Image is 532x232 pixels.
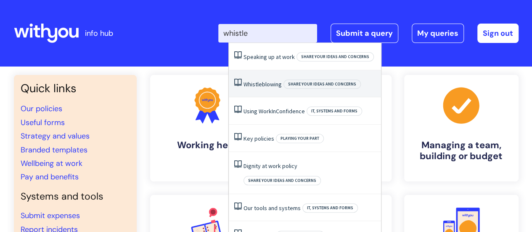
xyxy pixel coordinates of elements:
[244,204,301,212] a: Our tools and systems
[21,158,82,168] a: Wellbeing at work
[150,75,265,181] a: Working here
[218,24,519,43] div: | -
[412,24,464,43] a: My queries
[244,135,274,142] a: Key policies
[244,53,295,61] a: Speaking up at work
[21,131,90,141] a: Strategy and values
[477,24,519,43] a: Sign out
[331,24,398,43] a: Submit a query
[21,172,79,182] a: Pay and benefits
[21,211,80,221] a: Submit expenses
[21,145,87,155] a: Branded templates
[244,162,297,170] a: Dignity at work policy
[21,82,130,95] h3: Quick links
[21,104,62,114] a: Our policies
[307,107,362,116] span: IT, systems and forms
[21,117,65,128] a: Useful forms
[244,176,321,185] span: Share your ideas and concerns
[244,80,282,88] a: Whistleblowing
[404,75,519,181] a: Managing a team, building or budget
[157,140,258,151] h4: Working here
[411,140,512,162] h4: Managing a team, building or budget
[21,191,130,203] h4: Systems and tools
[244,107,305,115] a: Using WorkInConfidence
[218,24,317,43] input: Search
[85,27,113,40] p: info hub
[276,134,324,143] span: Playing your part
[283,80,361,89] span: Share your ideas and concerns
[302,203,358,213] span: IT, systems and forms
[296,52,374,61] span: Share your ideas and concerns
